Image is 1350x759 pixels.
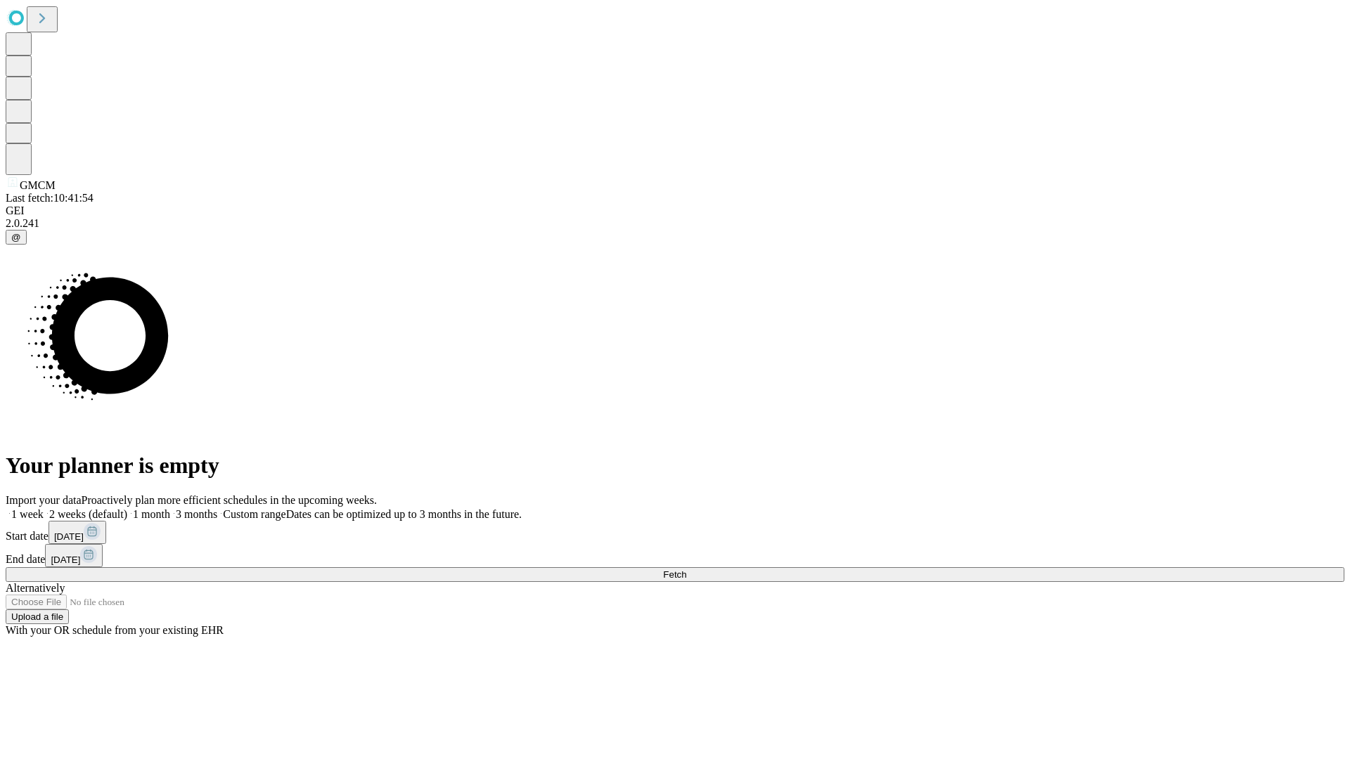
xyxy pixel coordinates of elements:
[6,582,65,594] span: Alternatively
[6,567,1344,582] button: Fetch
[6,230,27,245] button: @
[11,508,44,520] span: 1 week
[663,569,686,580] span: Fetch
[82,494,377,506] span: Proactively plan more efficient schedules in the upcoming weeks.
[6,609,69,624] button: Upload a file
[6,217,1344,230] div: 2.0.241
[223,508,285,520] span: Custom range
[6,624,224,636] span: With your OR schedule from your existing EHR
[6,192,94,204] span: Last fetch: 10:41:54
[6,205,1344,217] div: GEI
[6,453,1344,479] h1: Your planner is empty
[6,544,1344,567] div: End date
[6,494,82,506] span: Import your data
[51,554,80,565] span: [DATE]
[286,508,522,520] span: Dates can be optimized up to 3 months in the future.
[133,508,170,520] span: 1 month
[54,531,84,542] span: [DATE]
[45,544,103,567] button: [DATE]
[6,521,1344,544] div: Start date
[176,508,217,520] span: 3 months
[49,521,106,544] button: [DATE]
[49,508,127,520] span: 2 weeks (default)
[11,232,21,242] span: @
[20,179,56,191] span: GMCM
